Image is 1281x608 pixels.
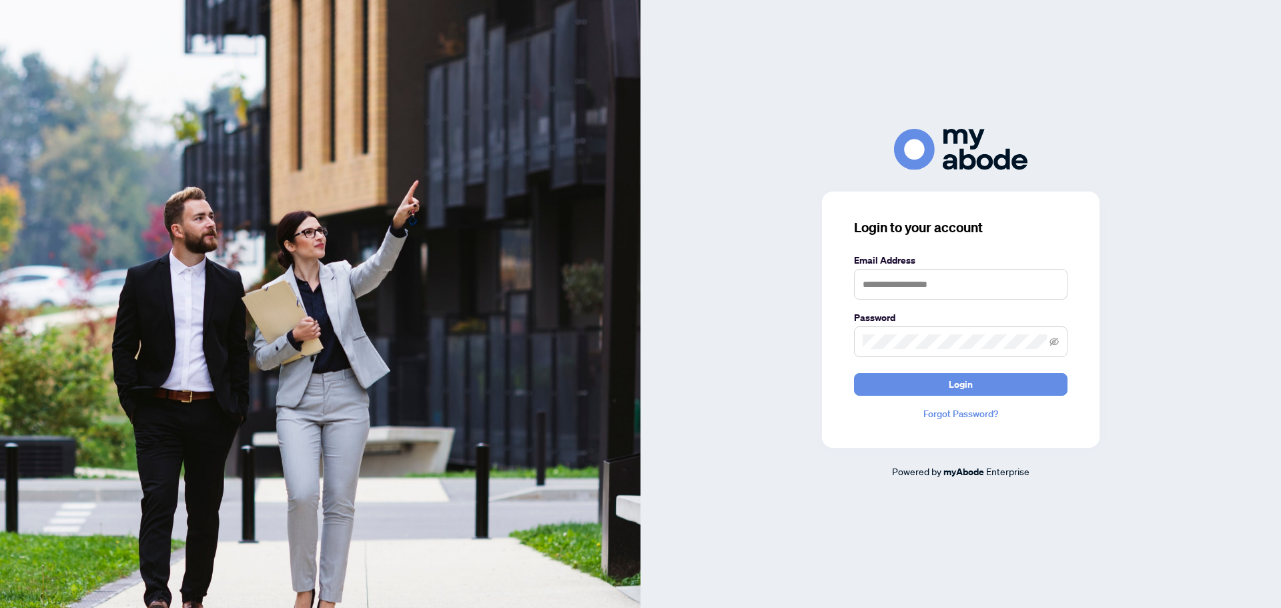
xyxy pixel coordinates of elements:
[894,129,1027,170] img: ma-logo
[854,373,1067,396] button: Login
[854,218,1067,237] h3: Login to your account
[854,253,1067,268] label: Email Address
[986,465,1029,477] span: Enterprise
[1049,337,1059,346] span: eye-invisible
[854,310,1067,325] label: Password
[943,465,984,479] a: myAbode
[949,374,973,395] span: Login
[854,406,1067,421] a: Forgot Password?
[892,465,941,477] span: Powered by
